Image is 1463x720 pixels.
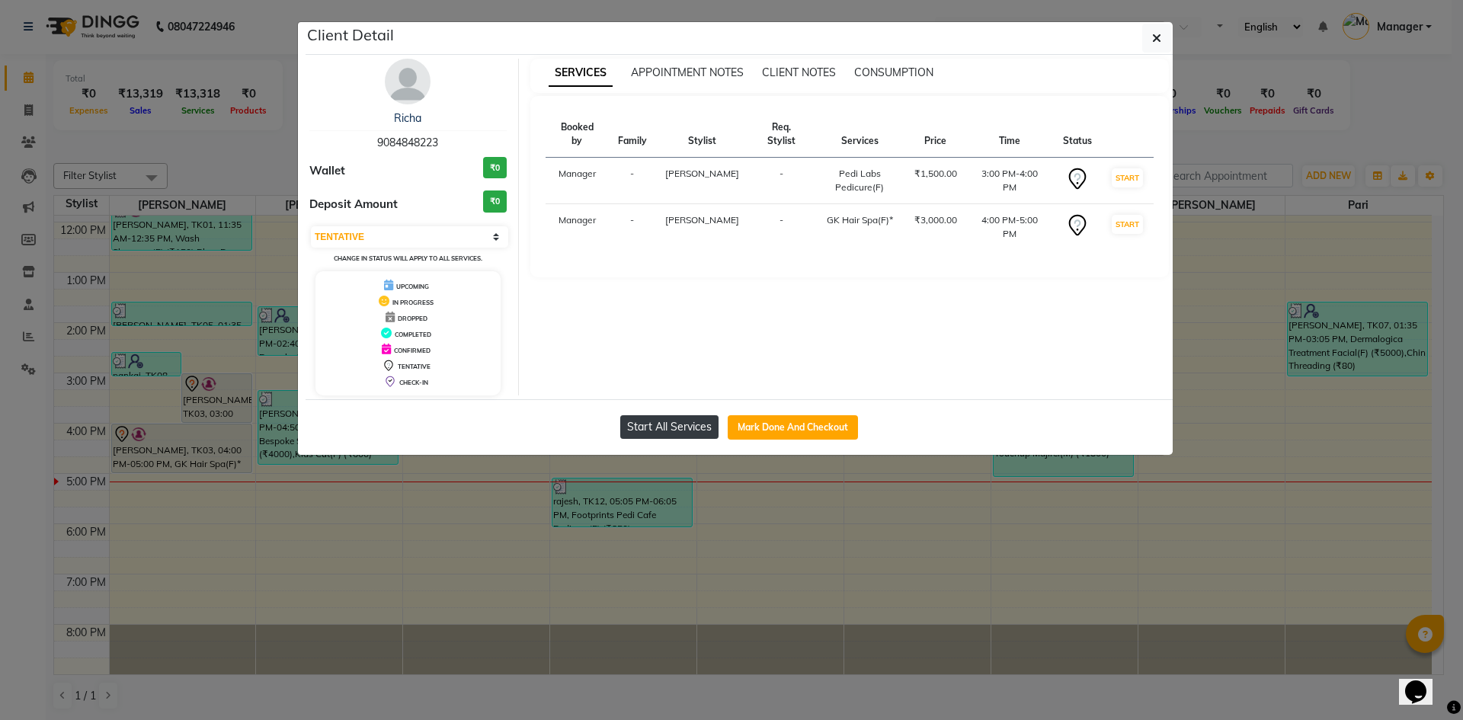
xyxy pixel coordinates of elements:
th: Price [905,111,966,158]
h3: ₹0 [483,157,507,179]
td: - [748,204,815,251]
span: 9084848223 [377,136,438,149]
button: START [1112,168,1143,187]
td: 3:00 PM-4:00 PM [966,158,1054,204]
span: CONFIRMED [394,347,431,354]
td: 4:00 PM-5:00 PM [966,204,1054,251]
span: CONSUMPTION [854,66,933,79]
span: Deposit Amount [309,196,398,213]
span: [PERSON_NAME] [665,168,739,179]
div: Pedi Labs Pedicure(F) [824,167,895,194]
span: SERVICES [549,59,613,87]
td: - [609,158,656,204]
th: Booked by [546,111,609,158]
span: [PERSON_NAME] [665,214,739,226]
span: DROPPED [398,315,427,322]
th: Services [815,111,904,158]
span: CHECK-IN [399,379,428,386]
span: IN PROGRESS [392,299,434,306]
div: GK Hair Spa(F)* [824,213,895,227]
th: Status [1054,111,1101,158]
h3: ₹0 [483,190,507,213]
h5: Client Detail [307,24,394,46]
span: Wallet [309,162,345,180]
span: COMPLETED [395,331,431,338]
div: ₹1,500.00 [914,167,957,181]
th: Stylist [656,111,748,158]
th: Family [609,111,656,158]
small: Change in status will apply to all services. [334,254,482,262]
td: Manager [546,158,609,204]
button: START [1112,215,1143,234]
span: APPOINTMENT NOTES [631,66,744,79]
td: Manager [546,204,609,251]
th: Time [966,111,1054,158]
button: Mark Done And Checkout [728,415,858,440]
button: Start All Services [620,415,719,439]
div: ₹3,000.00 [914,213,957,227]
iframe: chat widget [1399,659,1448,705]
span: TENTATIVE [398,363,431,370]
td: - [609,204,656,251]
td: - [748,158,815,204]
th: Req. Stylist [748,111,815,158]
a: Richa [394,111,421,125]
span: UPCOMING [396,283,429,290]
img: avatar [385,59,431,104]
span: CLIENT NOTES [762,66,836,79]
